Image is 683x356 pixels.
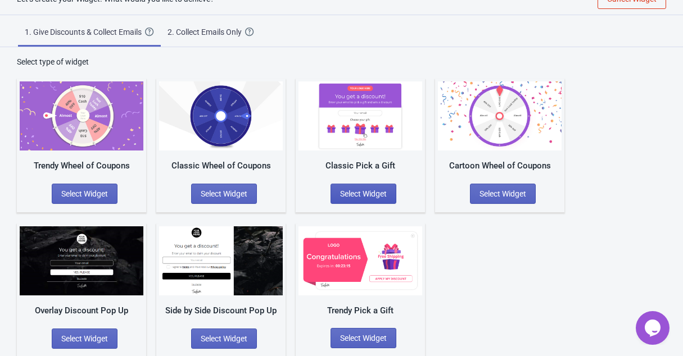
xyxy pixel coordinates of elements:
img: cartoon_game.jpg [438,81,562,150]
img: trendy_game.png [20,81,143,150]
span: Select Widget [201,334,247,343]
div: Classic Wheel of Coupons [159,159,283,172]
img: gift_game.jpg [298,81,422,150]
span: Select Widget [340,334,387,343]
div: Cartoon Wheel of Coupons [438,159,562,172]
span: Select Widget [61,334,108,343]
img: full_screen_popup.jpg [20,226,143,295]
button: Select Widget [52,184,117,204]
button: Select Widget [331,184,396,204]
div: Overlay Discount Pop Up [20,304,143,317]
div: Trendy Pick a Gift [298,304,422,317]
button: Select Widget [191,184,257,204]
div: Classic Pick a Gift [298,159,422,172]
div: Trendy Wheel of Coupons [20,159,143,172]
div: 2. Collect Emails Only [168,26,245,38]
span: Select Widget [201,189,247,198]
img: gift_game_v2.jpg [298,226,422,295]
button: Select Widget [331,328,396,348]
img: classic_game.jpg [159,81,283,150]
span: Select Widget [61,189,108,198]
button: Select Widget [52,328,117,349]
iframe: chat widget [636,311,672,345]
div: 1. Give Discounts & Collect Emails [25,26,145,38]
div: Select type of widget [17,56,666,67]
div: Side by Side Discount Pop Up [159,304,283,317]
button: Select Widget [470,184,536,204]
span: Select Widget [480,189,526,198]
img: regular_popup.jpg [159,226,283,295]
span: Select Widget [340,189,387,198]
button: Select Widget [191,328,257,349]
